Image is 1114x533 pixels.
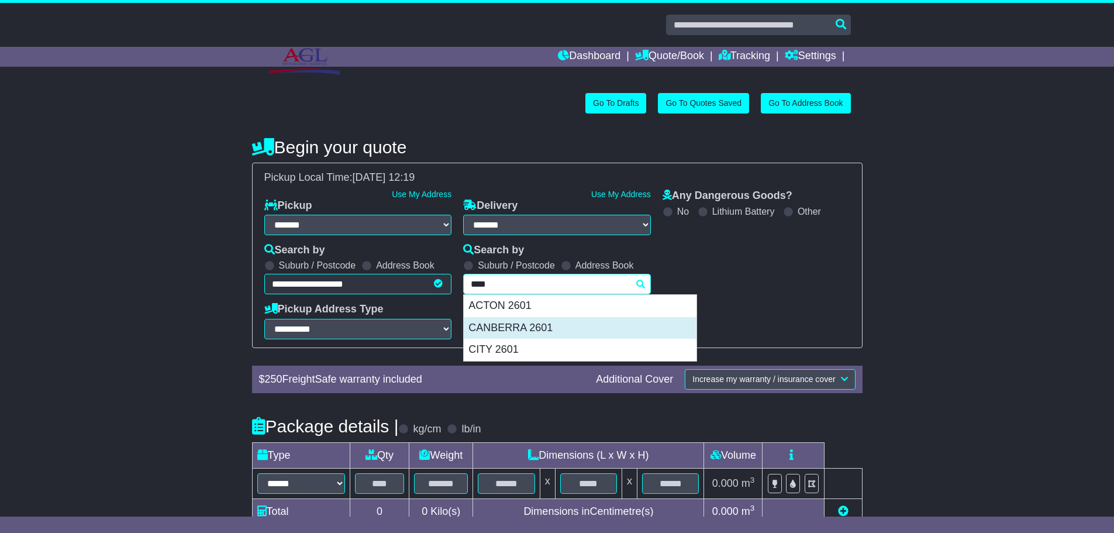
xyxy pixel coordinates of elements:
span: m [741,506,755,517]
label: Other [798,206,821,217]
div: Additional Cover [590,373,679,386]
button: Increase my warranty / insurance cover [685,369,855,390]
td: Weight [409,442,473,468]
label: No [677,206,689,217]
label: Search by [463,244,524,257]
label: lb/in [461,423,481,436]
div: Pickup Local Time: [258,171,856,184]
span: 0 [422,506,427,517]
td: x [622,468,637,498]
div: CITY 2601 [464,339,696,361]
label: Suburb / Postcode [478,260,555,271]
label: Any Dangerous Goods? [663,190,792,202]
td: Type [252,442,350,468]
a: Use My Address [392,190,451,199]
span: m [741,477,755,489]
td: Dimensions in Centimetre(s) [473,498,704,524]
a: Go To Quotes Saved [658,93,749,114]
a: Tracking [719,47,770,67]
td: Kilo(s) [409,498,473,524]
a: Quote/Book [635,47,704,67]
label: Pickup [264,200,312,212]
td: Dimensions (L x W x H) [473,442,704,468]
td: Qty [350,442,409,468]
span: 0.000 [712,506,739,517]
a: Settings [785,47,836,67]
td: 0 [350,498,409,524]
span: [DATE] 12:19 [353,171,415,183]
label: Pickup Address Type [264,303,384,316]
label: Lithium Battery [712,206,775,217]
label: Address Book [376,260,434,271]
label: kg/cm [413,423,441,436]
a: Go To Drafts [585,93,646,114]
a: Go To Address Book [761,93,850,114]
span: Increase my warranty / insurance cover [692,374,835,384]
div: CANBERRA 2601 [464,317,696,339]
td: x [540,468,555,498]
td: Volume [704,442,763,468]
label: Address Book [575,260,634,271]
a: Add new item [838,506,849,517]
sup: 3 [750,476,755,484]
span: 250 [265,373,282,385]
label: Delivery [463,200,518,212]
label: Suburb / Postcode [279,260,356,271]
div: ACTON 2601 [464,295,696,317]
span: 0.000 [712,477,739,489]
td: Total [252,498,350,524]
sup: 3 [750,504,755,513]
a: Use My Address [591,190,651,199]
label: Search by [264,244,325,257]
div: $ FreightSafe warranty included [253,373,591,386]
h4: Begin your quote [252,137,863,157]
h4: Package details | [252,417,399,436]
a: Dashboard [558,47,620,67]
